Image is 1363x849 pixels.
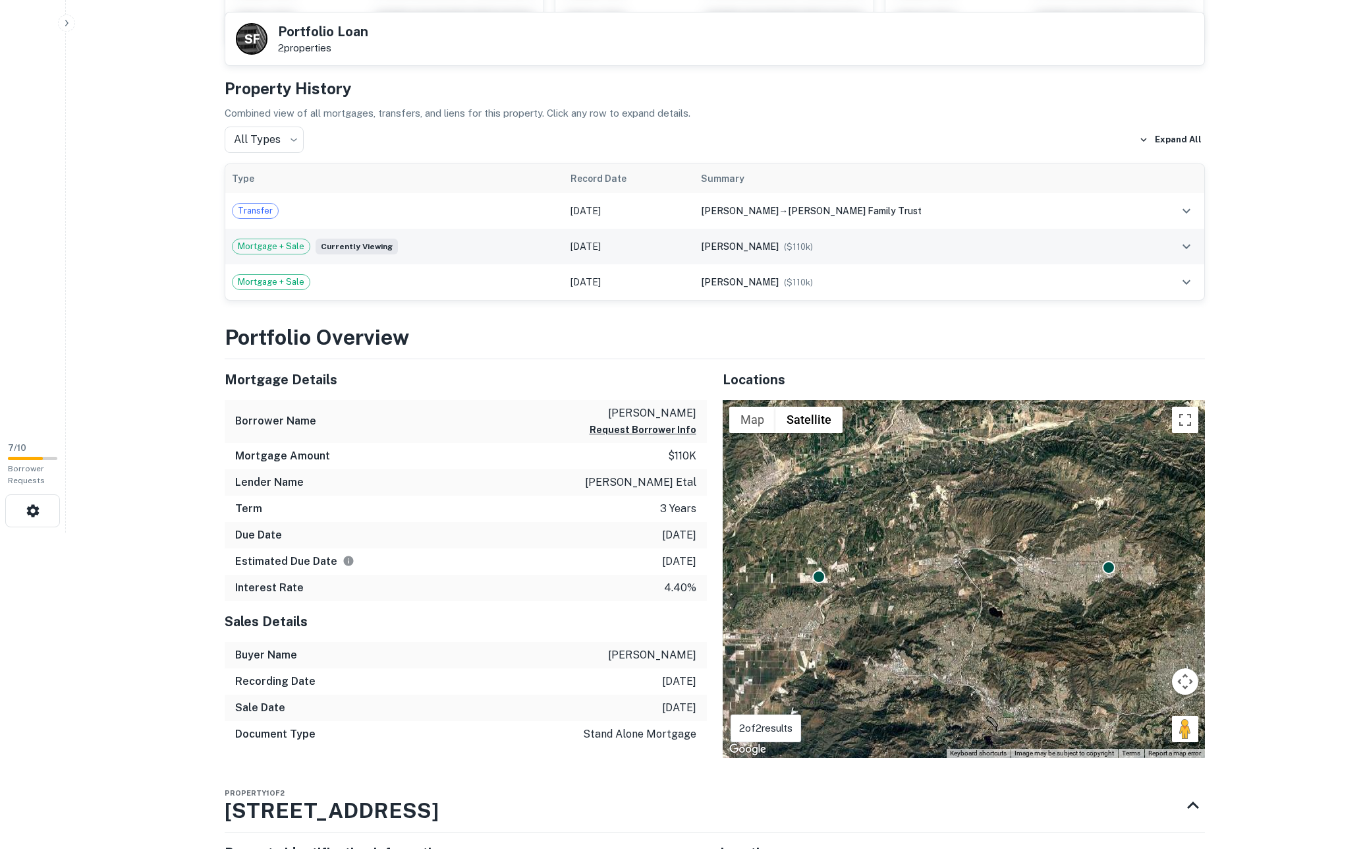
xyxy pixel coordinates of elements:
[235,726,316,742] h6: Document Type
[225,612,707,631] h5: Sales Details
[235,501,262,517] h6: Term
[583,726,696,742] p: stand alone mortgage
[564,229,695,264] td: [DATE]
[701,206,779,216] span: [PERSON_NAME]
[701,277,779,287] span: [PERSON_NAME]
[235,647,297,663] h6: Buyer Name
[694,164,1136,193] th: Summary
[660,501,696,517] p: 3 years
[664,580,696,596] p: 4.40%
[225,322,1205,353] h3: Portfolio Overview
[775,407,843,433] button: Show satellite imagery
[233,240,310,253] span: Mortgage + Sale
[723,370,1205,390] h5: Locations
[1172,668,1198,695] button: Map camera controls
[701,241,779,252] span: [PERSON_NAME]
[235,580,304,596] h6: Interest Rate
[564,264,695,300] td: [DATE]
[316,239,398,254] span: Currently viewing
[343,555,354,567] svg: Estimate is based on a standard schedule for this type of loan.
[784,278,813,287] span: ($ 110k )
[662,674,696,689] p: [DATE]
[1175,235,1198,258] button: expand row
[1175,271,1198,293] button: expand row
[1172,716,1198,742] button: Drag Pegman onto the map to open Street View
[784,242,813,252] span: ($ 110k )
[1175,200,1198,222] button: expand row
[235,413,316,429] h6: Borrower Name
[662,527,696,543] p: [DATE]
[1122,749,1140,757] a: Terms (opens in new tab)
[739,720,793,736] p: 2 of 2 results
[225,76,1205,100] h4: Property History
[225,795,439,827] h3: [STREET_ADDRESS]
[950,749,1007,758] button: Keyboard shortcuts
[225,105,1205,121] p: Combined view of all mortgages, transfers, and liens for this property. Click any row to expand d...
[662,700,696,716] p: [DATE]
[1015,749,1114,757] span: Image may be subject to copyright
[278,25,368,38] h5: Portfolio Loan
[788,206,922,216] span: [PERSON_NAME] family trust
[668,448,696,464] p: $110k
[726,741,769,758] a: Open this area in Google Maps (opens a new window)
[235,700,285,716] h6: Sale Date
[278,42,368,54] p: 2 properties
[225,370,707,390] h5: Mortgage Details
[564,193,695,229] td: [DATE]
[235,527,282,543] h6: Due Date
[8,464,45,485] span: Borrower Requests
[225,789,285,797] span: Property 1 of 2
[225,779,1205,832] div: Property1of2[STREET_ADDRESS]
[726,741,769,758] img: Google
[1148,749,1201,757] a: Report a map error
[585,475,696,490] p: [PERSON_NAME] etal
[8,443,26,453] span: 7 / 10
[225,127,304,153] div: All Types
[662,554,696,570] p: [DATE]
[244,30,259,48] p: S F
[233,276,310,289] span: Mortgage + Sale
[235,475,304,490] h6: Lender Name
[564,164,695,193] th: Record Date
[608,647,696,663] p: [PERSON_NAME]
[1297,744,1363,807] iframe: Chat Widget
[235,448,330,464] h6: Mortgage Amount
[235,674,316,689] h6: Recording Date
[235,554,354,570] h6: Estimated Due Date
[590,405,696,421] p: [PERSON_NAME]
[729,407,775,433] button: Show street map
[1172,407,1198,433] button: Toggle fullscreen view
[590,422,696,438] button: Request Borrower Info
[233,204,278,218] span: Transfer
[1136,130,1205,150] button: Expand All
[225,164,564,193] th: Type
[701,204,1130,218] div: →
